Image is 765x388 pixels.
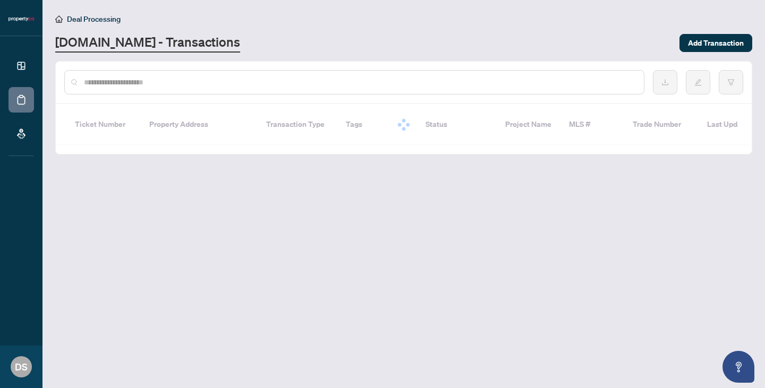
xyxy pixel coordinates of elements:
span: home [55,15,63,23]
button: download [653,70,677,94]
button: Open asap [722,351,754,383]
a: [DOMAIN_NAME] - Transactions [55,33,240,53]
span: DS [15,359,28,374]
button: edit [686,70,710,94]
button: filter [719,70,743,94]
img: logo [8,16,34,22]
span: Deal Processing [67,14,121,24]
button: Add Transaction [679,34,752,52]
span: Add Transaction [688,35,744,51]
